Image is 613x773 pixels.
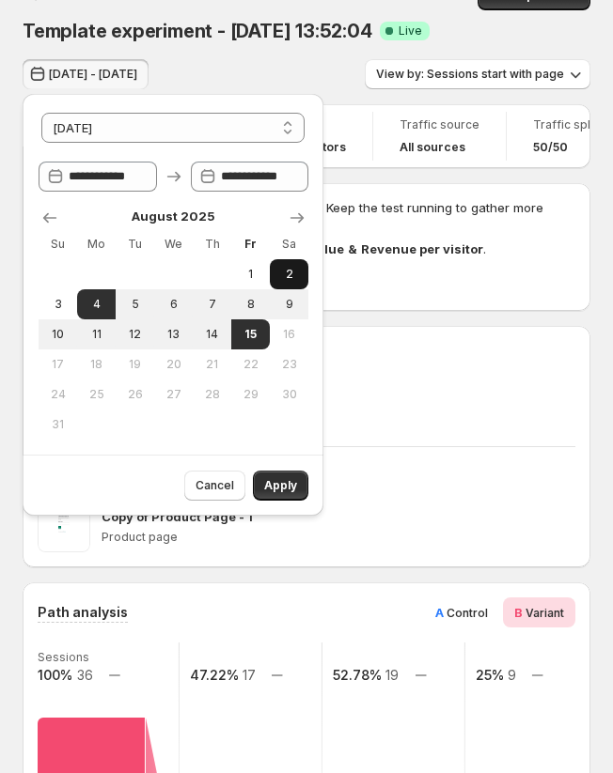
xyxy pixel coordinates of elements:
span: 9 [277,297,301,312]
span: We [162,237,185,252]
span: Tu [123,237,147,252]
button: Friday August 1 2025 [231,259,270,289]
span: Th [200,237,224,252]
span: 16 [277,327,301,342]
button: [DATE] - [DATE] [23,59,149,89]
span: Cancel [196,478,234,493]
text: 17 [243,667,256,683]
th: Wednesday [154,229,193,259]
button: Thursday August 7 2025 [193,289,231,319]
a: Traffic sourceAll sources [400,116,479,157]
span: 2 [277,267,301,282]
span: 5 [123,297,147,312]
p: Product page [102,409,575,424]
th: Friday [231,229,270,259]
span: 18 [85,357,108,372]
button: Saturday August 9 2025 [270,289,308,319]
span: 3 [46,297,70,312]
button: Saturday August 2 2025 [270,259,308,289]
button: Thursday August 14 2025 [193,319,231,349]
button: Friday August 8 2025 [231,289,270,319]
th: Saturday [270,229,308,259]
span: 6 [162,297,185,312]
button: Thursday August 21 2025 [193,349,231,379]
text: 25% [476,667,504,683]
span: B [514,605,523,620]
span: 50/50 [533,140,568,155]
button: Show previous month, July 2025 [35,203,65,233]
text: 52.78% [333,667,382,683]
text: 9 [508,667,516,683]
span: 25 [85,387,108,402]
span: Mo [85,237,108,252]
span: 21 [200,357,224,372]
a: Traffic split50/50 [533,116,597,157]
span: 13 [162,327,185,342]
span: 7 [200,297,224,312]
span: 11 [85,327,108,342]
span: 22 [239,357,262,372]
span: 15 [239,327,262,342]
span: 29 [239,387,262,402]
button: Show next month, September 2025 [282,203,312,233]
th: Sunday [39,229,77,259]
span: A [435,605,444,620]
button: Saturday August 23 2025 [270,349,308,379]
span: View by: Sessions start with page [376,67,564,82]
span: 24 [46,387,70,402]
span: 12 [123,327,147,342]
span: Traffic split [533,117,597,132]
button: Tuesday August 5 2025 [116,289,154,319]
button: Sunday August 3 2025 [39,289,77,319]
span: Control [447,606,488,620]
span: 19 [123,357,147,372]
button: Wednesday August 20 2025 [154,349,193,379]
text: 47.22% [190,667,239,683]
button: Saturday August 16 2025 [270,319,308,349]
button: Wednesday August 6 2025 [154,289,193,319]
span: 4 [85,297,108,312]
strong: & [348,241,357,256]
button: Tuesday August 26 2025 [116,379,154,410]
button: Sunday August 24 2025 [39,379,77,410]
button: Sunday August 17 2025 [39,349,77,379]
h4: All sources [400,140,465,155]
button: Wednesday August 27 2025 [154,379,193,410]
button: Sunday August 31 2025 [39,410,77,440]
button: End of range Today Friday August 15 2025 [231,319,270,349]
span: 30 [277,387,301,402]
button: Monday August 18 2025 [77,349,116,379]
th: Thursday [193,229,231,259]
span: Traffic source [400,117,479,132]
p: Product page [102,530,575,545]
span: 10 [46,327,70,342]
span: Fr [239,237,262,252]
text: 19 [385,667,399,683]
span: [DATE] - [DATE] [49,67,137,82]
span: Template experiment - [DATE] 13:52:04 [23,20,372,42]
span: 1 [239,267,262,282]
button: View by: Sessions start with page [365,59,590,89]
th: Monday [77,229,116,259]
span: 8 [239,297,262,312]
button: Friday August 22 2025 [231,349,270,379]
text: 36 [77,667,93,683]
span: Live [399,23,422,39]
button: Friday August 29 2025 [231,379,270,410]
span: Variant [526,606,564,620]
span: 26 [123,387,147,402]
button: Tuesday August 19 2025 [116,349,154,379]
button: Cancel [184,471,245,501]
span: 28 [200,387,224,402]
span: 20 [162,357,185,372]
strong: Revenue per visitor [361,241,483,256]
button: Wednesday August 13 2025 [154,319,193,349]
span: 23 [277,357,301,372]
button: Apply [253,471,308,501]
button: Saturday August 30 2025 [270,379,308,410]
span: 31 [46,417,70,432]
button: Sunday August 10 2025 [39,319,77,349]
span: Su [46,237,70,252]
button: Tuesday August 12 2025 [116,319,154,349]
text: Sessions [38,650,89,664]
